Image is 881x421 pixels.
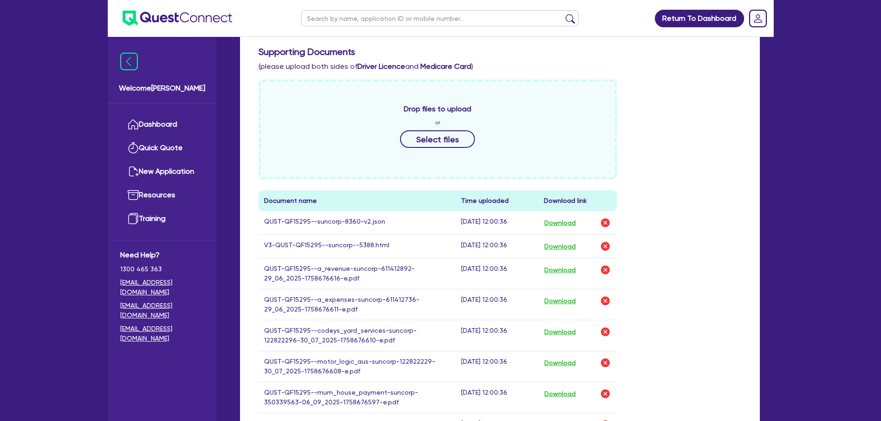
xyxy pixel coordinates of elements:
[120,183,204,207] a: Resources
[544,295,576,307] button: Download
[120,53,138,70] img: icon-menu-close
[544,357,576,369] button: Download
[259,211,456,235] td: QUST-QF15295--suncorp-8360-v2.json
[259,190,456,211] th: Document name
[746,6,770,31] a: Dropdown toggle
[404,104,471,115] span: Drop files to upload
[600,217,611,228] img: delete-icon
[259,351,456,382] td: QUST-QF15295--motor_logic_aus-suncorp-122822229-30_07_2025-1758676608-e.pdf
[420,62,471,71] b: Medicare Card
[655,10,744,27] a: Return To Dashboard
[544,240,576,252] button: Download
[456,382,538,413] td: [DATE] 12:00:36
[259,235,456,258] td: V3-QUST-QF15295--suncorp--5388.html
[600,357,611,368] img: delete-icon
[259,62,473,71] span: (please upload both sides of and )
[544,264,576,276] button: Download
[120,136,204,160] a: Quick Quote
[600,264,611,275] img: delete-icon
[259,46,741,57] h3: Supporting Documents
[120,324,204,343] a: [EMAIL_ADDRESS][DOMAIN_NAME]
[259,258,456,289] td: QUST-QF15295--a_revenue-suncorp-611412892-29_06_2025-1758676616-e.pdf
[128,142,139,153] img: quick-quote
[600,241,611,252] img: delete-icon
[456,258,538,289] td: [DATE] 12:00:36
[301,10,579,26] input: Search by name, application ID or mobile number...
[400,130,475,148] button: Select files
[259,382,456,413] td: QUST-QF15295--mum_house_payment-suncorp-350339563-06_09_2025-1758676597-e.pdf
[456,320,538,351] td: [DATE] 12:00:36
[120,301,204,320] a: [EMAIL_ADDRESS][DOMAIN_NAME]
[259,320,456,351] td: QUST-QF15295--codeys_yard_services-suncorp-122822296-30_07_2025-1758676610-e.pdf
[128,166,139,177] img: new-application
[435,118,440,127] span: or
[456,235,538,258] td: [DATE] 12:00:36
[128,213,139,224] img: training
[357,62,405,71] b: Driver Licence
[120,250,204,261] span: Need Help?
[123,11,232,26] img: quest-connect-logo-blue
[120,160,204,183] a: New Application
[120,207,204,231] a: Training
[456,289,538,320] td: [DATE] 12:00:36
[544,388,576,400] button: Download
[128,189,139,201] img: resources
[456,211,538,235] td: [DATE] 12:00:36
[600,388,611,399] img: delete-icon
[600,295,611,306] img: delete-icon
[119,83,205,94] span: Welcome [PERSON_NAME]
[120,264,204,274] span: 1300 465 363
[120,278,204,297] a: [EMAIL_ADDRESS][DOMAIN_NAME]
[259,289,456,320] td: QUST-QF15295--a_expenses-suncorp-611412736-29_06_2025-1758676611-e.pdf
[544,217,576,229] button: Download
[456,190,538,211] th: Time uploaded
[456,351,538,382] td: [DATE] 12:00:36
[544,326,576,338] button: Download
[600,326,611,337] img: delete-icon
[538,190,617,211] th: Download link
[120,113,204,136] a: Dashboard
